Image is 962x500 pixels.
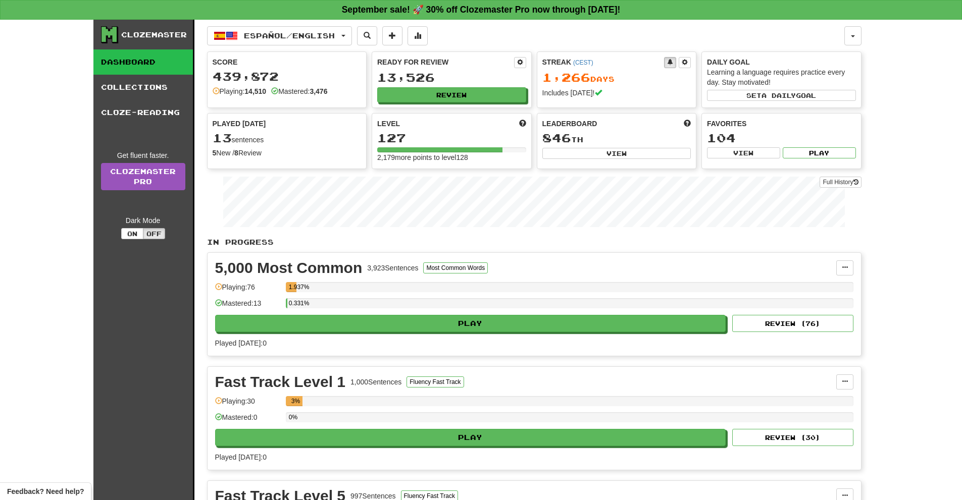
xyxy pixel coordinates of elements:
a: Dashboard [93,49,193,75]
div: Mastered: [271,86,327,96]
div: th [542,132,691,145]
div: Learning a language requires practice every day. Stay motivated! [707,67,856,87]
div: Daily Goal [707,57,856,67]
div: Streak [542,57,665,67]
button: Search sentences [357,26,377,45]
strong: 5 [213,149,217,157]
div: sentences [213,132,362,145]
div: Playing: [213,86,267,96]
span: Score more points to level up [519,119,526,129]
div: 127 [377,132,526,144]
a: Cloze-Reading [93,100,193,125]
p: In Progress [207,237,862,247]
div: Dark Mode [101,215,185,226]
span: This week in points, UTC [684,119,691,129]
button: View [707,147,780,158]
strong: 8 [234,149,238,157]
div: 3% [289,396,302,406]
div: New / Review [213,148,362,158]
div: 5,000 Most Common [215,260,363,275]
button: On [121,228,143,239]
span: 846 [542,131,571,145]
div: Playing: 76 [215,282,281,299]
span: a daily [762,92,796,99]
div: Get fluent faster. [101,150,185,160]
div: 104 [707,132,856,144]
button: Play [215,315,726,332]
button: Seta dailygoal [707,90,856,101]
div: Day s [542,71,691,84]
button: Review [377,87,526,102]
button: Fluency Fast Track [407,376,464,387]
div: Clozemaster [121,30,187,40]
a: ClozemasterPro [101,163,185,190]
div: Fast Track Level 1 [215,374,346,390]
button: Most Common Words [423,262,488,273]
button: Off [143,228,165,239]
a: Collections [93,75,193,100]
span: Level [377,119,400,129]
button: View [542,148,691,159]
div: 439,872 [213,70,362,83]
div: Mastered: 0 [215,412,281,429]
span: Leaderboard [542,119,597,129]
a: (CEST) [573,59,593,66]
button: Play [783,147,856,158]
button: Full History [820,177,861,188]
div: Score [213,57,362,67]
strong: September sale! 🚀 30% off Clozemaster Pro now through [DATE]! [342,5,621,15]
button: More stats [408,26,428,45]
div: Includes [DATE]! [542,88,691,98]
div: Playing: 30 [215,396,281,413]
button: Review (76) [732,315,853,332]
div: Favorites [707,119,856,129]
button: Play [215,429,726,446]
div: 13,526 [377,71,526,84]
span: Played [DATE] [213,119,266,129]
span: Español / English [244,31,335,40]
button: Add sentence to collection [382,26,402,45]
div: 1.937% [289,282,297,292]
strong: 3,476 [310,87,327,95]
div: 2,179 more points to level 128 [377,152,526,162]
div: 3,923 Sentences [367,263,418,273]
button: Review (30) [732,429,853,446]
div: Mastered: 13 [215,298,281,315]
span: Played [DATE]: 0 [215,339,267,347]
span: 13 [213,131,232,145]
div: 1,000 Sentences [350,377,401,387]
strong: 14,510 [244,87,266,95]
span: Played [DATE]: 0 [215,453,267,461]
span: 1,266 [542,70,590,84]
button: Español/English [207,26,352,45]
span: Open feedback widget [7,486,84,496]
div: Ready for Review [377,57,514,67]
